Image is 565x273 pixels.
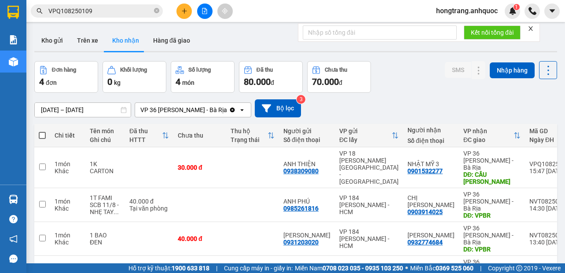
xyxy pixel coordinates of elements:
[238,106,246,113] svg: open
[9,255,18,263] span: message
[46,79,57,86] span: đơn
[312,76,339,87] span: 70.000
[463,212,521,219] div: DĐ: VPBR
[129,136,162,143] div: HTTT
[463,191,521,212] div: VP 36 [PERSON_NAME] - Bà Rịa
[181,8,187,14] span: plus
[9,35,18,44] img: solution-icon
[283,127,330,135] div: Người gửi
[463,150,521,171] div: VP 36 [PERSON_NAME] - Bà Rịa
[339,127,392,135] div: VP gửi
[339,194,399,215] div: VP 184 [PERSON_NAME] - HCM
[295,263,403,273] span: Miền Nam
[34,30,70,51] button: Kho gửi
[514,4,520,10] sup: 1
[257,67,273,73] div: Đã thu
[445,62,471,78] button: SMS
[154,8,159,13] span: close-circle
[283,198,330,205] div: ANH PHÚ
[178,235,222,242] div: 40.000 đ
[114,79,121,86] span: kg
[407,194,455,208] div: CHỊ VY
[335,124,403,147] th: Toggle SortBy
[202,8,208,14] span: file-add
[55,239,81,246] div: Khác
[471,28,514,37] span: Kết nối tổng đài
[405,266,408,270] span: ⚪️
[407,239,443,246] div: 0932774684
[463,225,521,246] div: VP 36 [PERSON_NAME] - Bà Rịa
[154,7,159,15] span: close-circle
[9,57,18,66] img: warehouse-icon
[407,160,455,167] div: NHẬT MỸ 3
[231,136,268,143] div: Trạng thái
[283,160,330,167] div: ANH THIỆN
[55,198,81,205] div: 1 món
[176,76,180,87] span: 4
[39,76,44,87] span: 4
[197,4,213,19] button: file-add
[231,127,268,135] div: Thu hộ
[325,67,347,73] div: Chưa thu
[34,61,98,93] button: Đơn hàng4đơn
[129,198,169,205] div: 40.000 đ
[9,215,18,223] span: question-circle
[103,61,166,93] button: Khối lượng0kg
[339,150,399,185] div: VP 18 [PERSON_NAME][GEOGRAPHIC_DATA] - [GEOGRAPHIC_DATA]
[35,103,131,117] input: Select a date range.
[463,171,521,185] div: DĐ: CẦU NGỌC HÀ
[407,208,443,215] div: 0903914025
[283,136,330,143] div: Số điện thoại
[410,263,473,273] span: Miền Bắc
[239,61,303,93] button: Đã thu80.000đ
[182,79,194,86] span: món
[226,124,279,147] th: Toggle SortBy
[146,30,197,51] button: Hàng đã giao
[128,263,209,273] span: Hỗ trợ kỹ thuật:
[463,136,514,143] div: ĐC giao
[463,246,521,253] div: DĐ: VPBR
[228,106,229,114] input: Selected VP 36 Lê Thành Duy - Bà Rịa.
[172,265,209,272] strong: 1900 633 818
[544,4,560,19] button: caret-down
[464,25,521,40] button: Kết nối tổng đài
[55,205,81,212] div: Khác
[323,265,403,272] strong: 0708 023 035 - 0935 103 250
[463,127,514,135] div: VP nhận
[459,124,525,147] th: Toggle SortBy
[303,25,457,40] input: Nhập số tổng đài
[90,201,121,215] div: SCB 11/8 - NHẸ TAY - ĐIỆN TỬ
[7,6,19,19] img: logo-vxr
[52,67,76,73] div: Đơn hàng
[528,25,534,32] span: close
[271,79,274,86] span: đ
[37,8,43,14] span: search
[339,228,399,249] div: VP 184 [PERSON_NAME] - HCM
[217,4,233,19] button: aim
[283,239,319,246] div: 0931203020
[224,263,293,273] span: Cung cấp máy in - giấy in:
[90,232,121,246] div: 1 BAO ĐEN
[407,232,455,239] div: ANH CHINH
[515,4,518,10] span: 1
[129,127,162,135] div: Đã thu
[9,195,18,204] img: warehouse-icon
[55,167,81,175] div: Khác
[105,30,146,51] button: Kho nhận
[90,160,121,175] div: 1K CARTON
[216,263,217,273] span: |
[244,76,271,87] span: 80.000
[178,164,222,171] div: 30.000 đ
[129,205,169,212] div: Tại văn phòng
[283,205,319,212] div: 0985261816
[339,79,342,86] span: đ
[114,208,119,215] span: ...
[48,6,152,16] input: Tìm tên, số ĐT hoặc mã đơn
[107,76,112,87] span: 0
[307,61,371,93] button: Chưa thu70.000đ
[407,167,443,175] div: 0901532277
[55,132,81,139] div: Chi tiết
[255,99,301,117] button: Bộ lọc
[55,232,81,239] div: 1 món
[90,136,121,143] div: Ghi chú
